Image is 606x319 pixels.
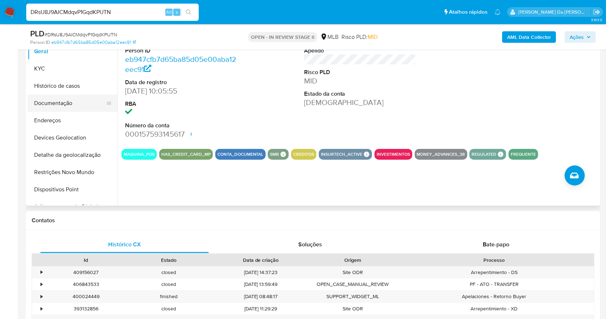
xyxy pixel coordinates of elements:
div: Arrepentimiento - DS [394,266,594,278]
span: s [176,9,178,15]
div: closed [128,303,211,315]
span: MID [368,33,378,41]
div: Arrepentimiento - XD [394,303,594,315]
div: finished [128,291,211,302]
div: PF - ATO - TRANSFER [394,278,594,290]
dt: RBA [125,100,237,108]
p: OPEN - IN REVIEW STAGE II [248,32,317,42]
span: Atalhos rápidos [449,8,487,16]
button: KYC [28,60,118,77]
div: Estado [133,256,206,264]
a: eb947cfb7d65ba85d05e00aba12eec91 [125,54,236,74]
div: MLB [320,33,339,41]
div: Site ODR [311,303,394,315]
span: # DRsU8J9AICMdqvP1GqdKPUTN [45,31,117,38]
div: Data de criação [215,256,306,264]
dd: [DATE] 10:05:55 [125,86,237,96]
dt: Estado da conta [304,90,416,98]
dd: MID [304,76,416,86]
div: 400024449 [45,291,128,302]
span: Alt [166,9,172,15]
div: 406843533 [45,278,128,290]
dd: 000157593145617 [125,129,237,139]
div: Processo [399,256,589,264]
div: Id [50,256,123,264]
dt: Risco PLD [304,68,416,76]
div: closed [128,266,211,278]
span: Soluções [298,240,322,249]
button: Ações [565,31,596,43]
button: Devices Geolocation [28,129,118,146]
dt: Data de registro [125,78,237,86]
button: Endereços [28,112,118,129]
input: Pesquise usuários ou casos... [26,8,199,17]
span: Histórico CX [108,240,141,249]
b: Person ID [30,39,50,46]
div: [DATE] 11:29:29 [210,303,311,315]
div: 409156027 [45,266,128,278]
div: [DATE] 14:37:23 [210,266,311,278]
button: AML Data Collector [502,31,556,43]
div: Site ODR [311,266,394,278]
div: [DATE] 13:59:49 [210,278,311,290]
div: [DATE] 08:48:17 [210,291,311,302]
button: search-icon [181,7,196,17]
div: • [41,269,42,276]
div: Origem [316,256,389,264]
b: AML Data Collector [507,31,551,43]
div: SUPPORT_WIDGET_ML [311,291,394,302]
button: Dispositivos Point [28,181,118,198]
div: • [41,305,42,312]
span: 3.163.0 [591,17,602,23]
button: Histórico de casos [28,77,118,95]
div: OPEN_CASE_MANUAL_REVIEW [311,278,394,290]
dt: Person ID [125,47,237,55]
div: • [41,293,42,300]
div: closed [128,278,211,290]
div: Apelaciones - Retorno Buyer [394,291,594,302]
p: patricia.varelo@mercadopago.com.br [518,9,591,15]
button: Documentação [28,95,112,112]
span: Ações [570,31,584,43]
b: PLD [30,28,45,39]
div: • [41,281,42,288]
button: Detalhe da geolocalização [28,146,118,164]
dd: [DEMOGRAPHIC_DATA] [304,97,416,108]
span: Bate-papo [483,240,509,249]
a: Notificações [495,9,501,15]
h1: Contatos [32,217,594,224]
button: Adiantamentos de Dinheiro [28,198,118,215]
a: eb947cfb7d65ba85d05e00aba12eec91 [51,39,136,46]
dt: Número da conta [125,122,237,129]
a: Sair [593,8,601,16]
div: 393132856 [45,303,128,315]
button: Restrições Novo Mundo [28,164,118,181]
button: Geral [28,43,118,60]
span: Risco PLD: [341,33,378,41]
dt: Apelido [304,47,416,55]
